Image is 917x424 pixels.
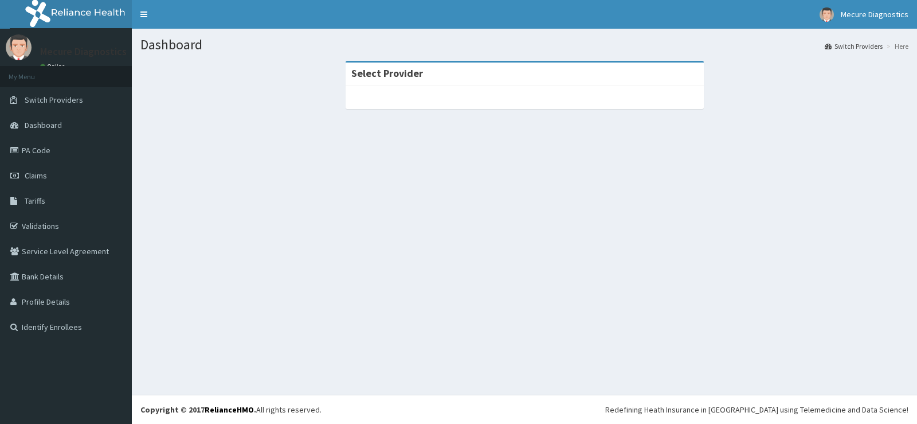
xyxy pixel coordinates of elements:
[132,395,917,424] footer: All rights reserved.
[25,120,62,130] span: Dashboard
[40,46,127,57] p: Mecure Diagnostics
[25,170,47,181] span: Claims
[605,404,908,415] div: Redefining Heath Insurance in [GEOGRAPHIC_DATA] using Telemedicine and Data Science!
[140,404,256,415] strong: Copyright © 2017 .
[40,63,68,71] a: Online
[140,37,908,52] h1: Dashboard
[884,41,908,51] li: Here
[6,34,32,60] img: User Image
[820,7,834,22] img: User Image
[351,67,423,80] strong: Select Provider
[205,404,254,415] a: RelianceHMO
[841,9,908,20] span: Mecure Diagnostics
[25,196,45,206] span: Tariffs
[825,41,883,51] a: Switch Providers
[25,95,83,105] span: Switch Providers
